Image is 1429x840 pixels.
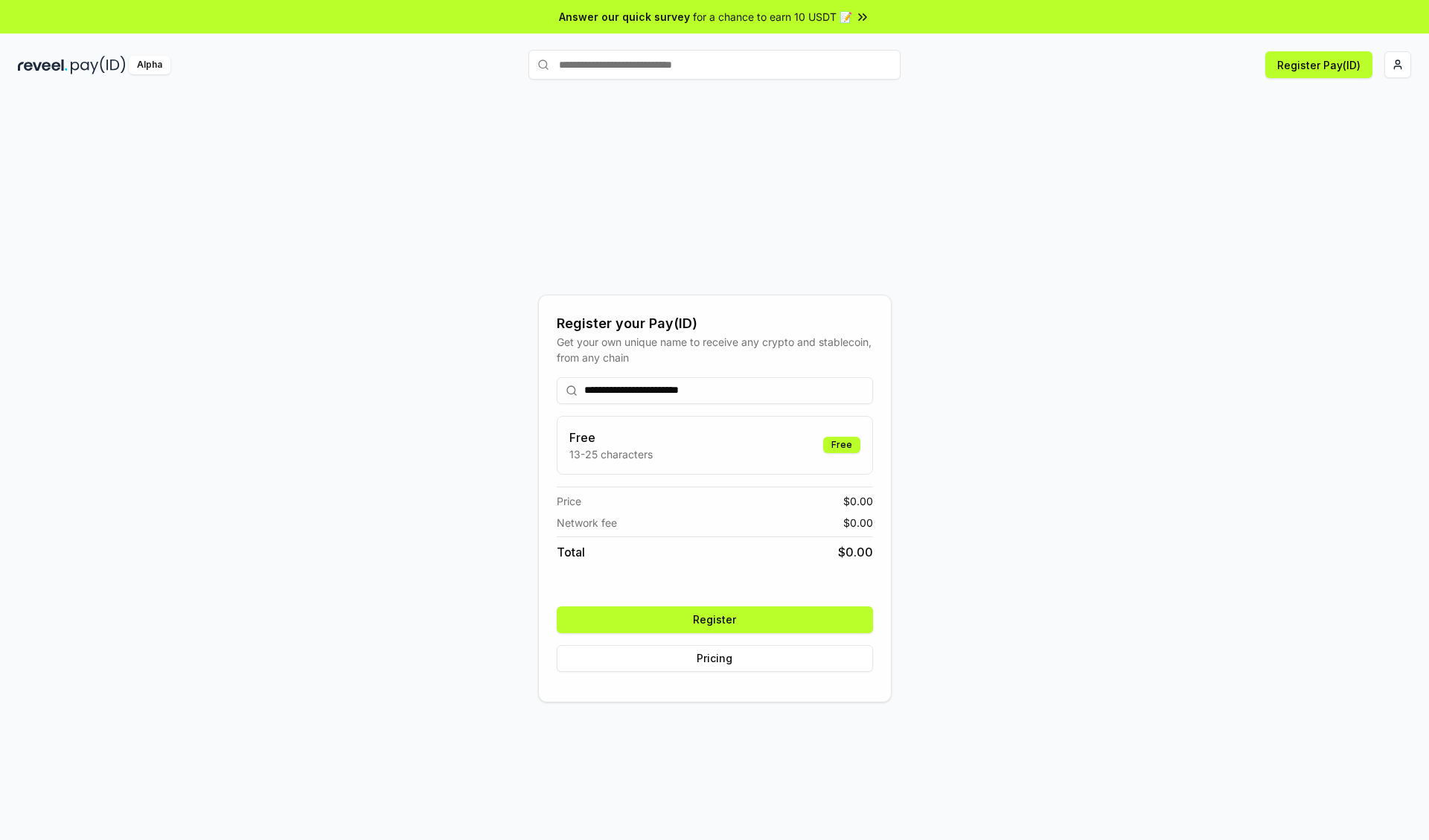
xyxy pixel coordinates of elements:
[838,543,873,561] span: $ 0.00
[557,493,581,509] span: Price
[843,493,873,509] span: $ 0.00
[71,56,126,74] img: pay_id
[559,9,690,25] span: Answer our quick survey
[129,56,170,74] div: Alpha
[569,429,653,446] h3: Free
[693,9,852,25] span: for a chance to earn 10 USDT 📝
[557,515,617,530] span: Network fee
[569,446,653,462] p: 13-25 characters
[557,543,585,561] span: Total
[823,437,860,453] div: Free
[557,334,873,365] div: Get your own unique name to receive any crypto and stablecoin, from any chain
[18,56,68,74] img: reveel_dark
[843,515,873,530] span: $ 0.00
[557,313,873,334] div: Register your Pay(ID)
[557,645,873,672] button: Pricing
[557,606,873,633] button: Register
[1265,51,1372,78] button: Register Pay(ID)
